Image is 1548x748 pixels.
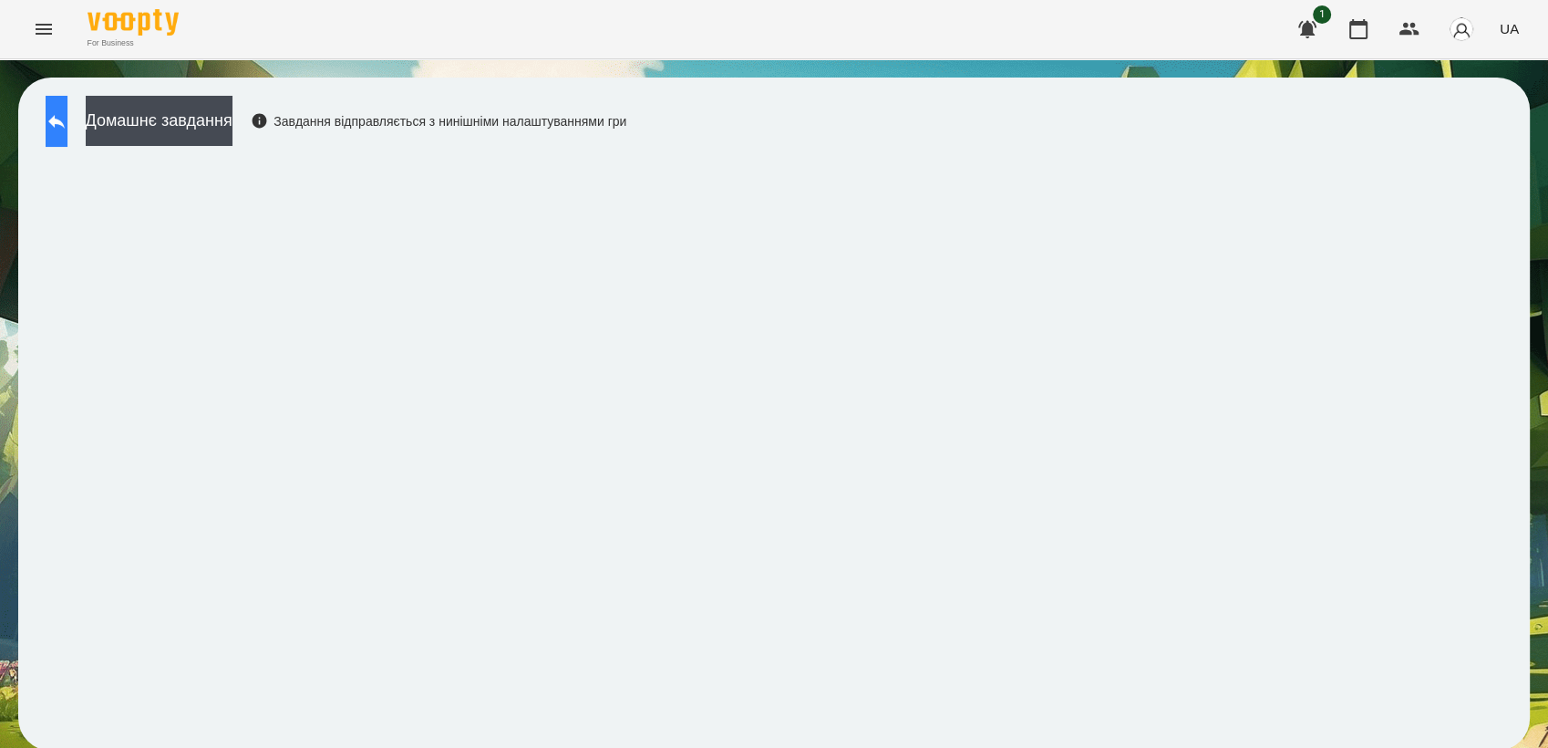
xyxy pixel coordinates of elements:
button: Menu [22,7,66,51]
img: avatar_s.png [1449,16,1474,42]
span: 1 [1313,5,1331,24]
div: Завдання відправляється з нинішніми налаштуваннями гри [251,112,627,130]
img: Voopty Logo [88,9,179,36]
button: UA [1492,12,1526,46]
span: UA [1500,19,1519,38]
span: For Business [88,37,179,49]
button: Домашнє завдання [86,96,232,146]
